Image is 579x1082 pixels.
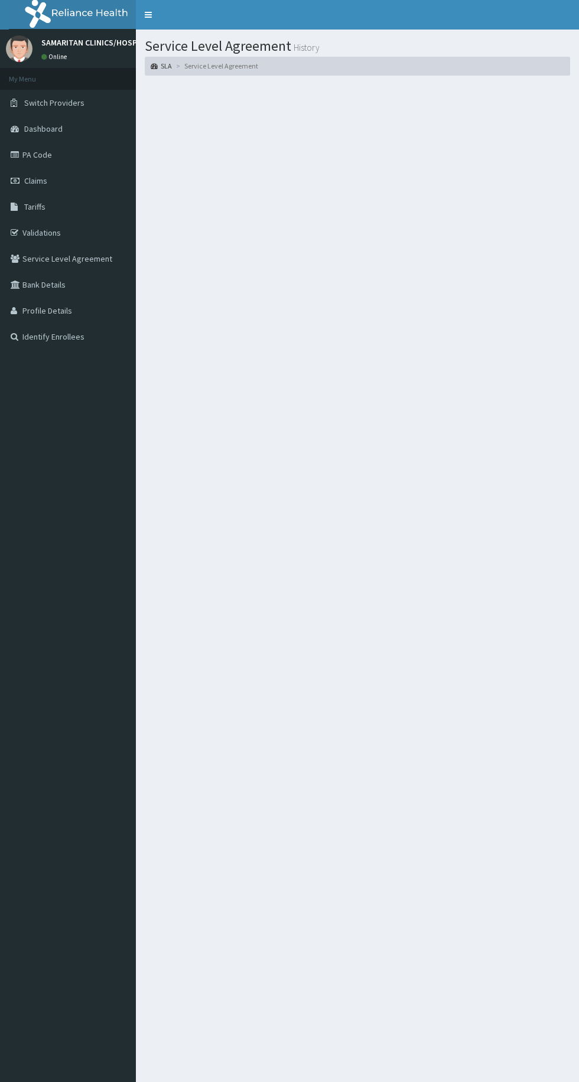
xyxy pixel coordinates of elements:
[145,38,570,54] h1: Service Level Agreement
[24,123,63,134] span: Dashboard
[24,201,45,212] span: Tariffs
[291,43,320,52] small: History
[41,53,70,61] a: Online
[24,97,84,108] span: Switch Providers
[173,61,258,71] li: Service Level Agreement
[151,61,172,71] a: SLA
[6,35,32,62] img: User Image
[24,175,47,186] span: Claims
[41,38,153,47] p: SAMARITAN CLINICS/HOSPITAL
